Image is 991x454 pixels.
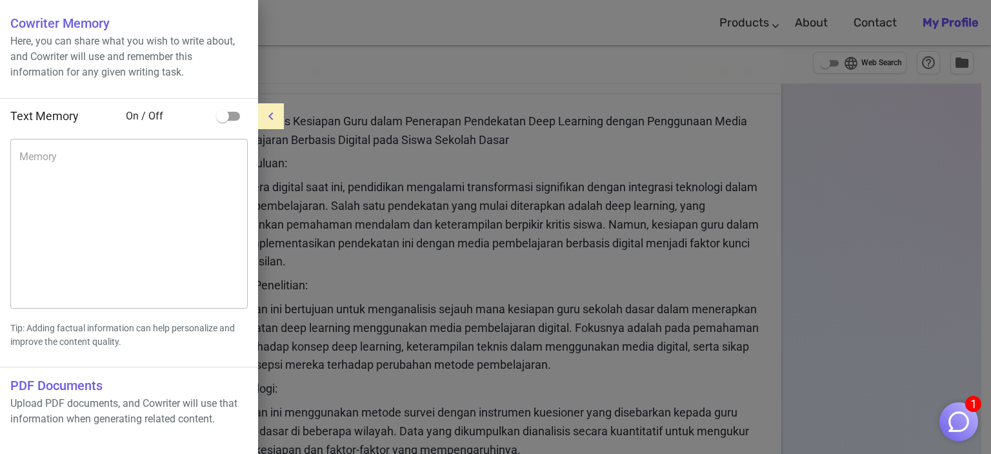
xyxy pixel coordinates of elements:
[126,108,210,124] span: On / Off
[10,109,79,123] span: Text Memory
[10,375,248,396] h6: PDF Documents
[258,103,284,129] button: menu
[10,322,248,349] p: Tip: Adding factual information can help personalize and improve the content quality.
[10,13,248,34] h6: Cowriter Memory
[946,409,971,434] img: Close chat
[10,396,248,427] p: Upload PDF documents, and Cowriter will use that information when generating related content.
[10,34,248,80] p: Here, you can share what you wish to write about, and Cowriter will use and remember this informa...
[965,396,981,412] span: 1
